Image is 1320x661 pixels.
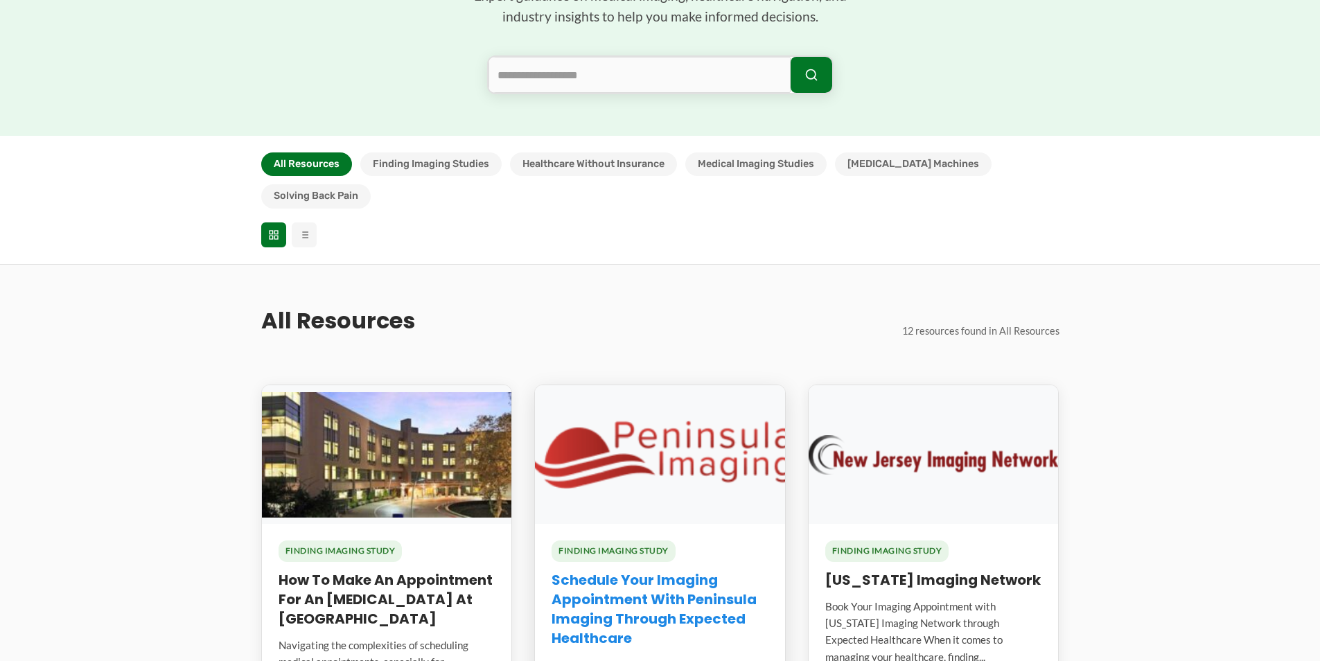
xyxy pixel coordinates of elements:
[279,540,403,561] span: Finding Imaging Study
[685,152,827,176] button: Medical Imaging Studies
[261,306,415,335] h2: All Resources
[835,152,992,176] button: [MEDICAL_DATA] Machines
[825,540,949,561] span: Finding Imaging Study
[360,152,502,176] button: Finding Imaging Studies
[529,382,791,527] img: Peninsula Imaging Salisbury via Expected Healthcare
[552,570,757,648] a: Schedule Your Imaging Appointment with Peninsula Imaging Through Expected Healthcare
[261,152,352,176] button: All Resources
[510,152,677,176] button: Healthcare Without Insurance
[902,325,1059,337] span: 12 resources found in All Resources
[552,540,676,561] span: Finding Imaging Study
[261,184,371,208] button: Solving Back Pain
[825,570,1041,590] a: [US_STATE] Imaging Network
[279,570,493,628] a: How to Make an Appointment for an [MEDICAL_DATA] at [GEOGRAPHIC_DATA]
[809,385,1059,524] img: New Jersey Imaging Network Logo by RadNet
[262,385,512,524] img: How to Make an Appointment for an MRI at Camino Real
